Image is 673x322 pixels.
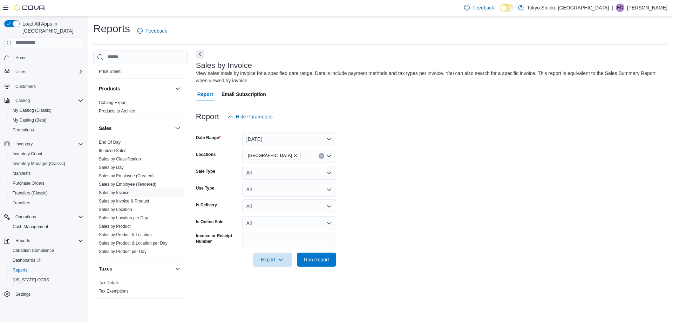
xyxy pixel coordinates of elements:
[99,265,113,272] h3: Taxes
[7,255,86,265] a: Dashboards
[13,68,29,76] button: Users
[10,116,83,124] span: My Catalog (Beta)
[196,233,239,244] label: Invoice or Receipt Number
[10,169,83,178] span: Manifests
[10,169,33,178] a: Manifests
[612,4,613,12] p: |
[99,85,120,92] h3: Products
[99,156,141,162] span: Sales by Classification
[10,116,49,124] a: My Catalog (Beta)
[99,280,120,286] span: Tax Details
[93,67,188,78] div: Pricing
[10,106,83,115] span: My Catalog (Classic)
[13,213,39,221] button: Operations
[99,289,129,294] a: Tax Exemptions
[10,159,68,168] a: Inventory Manager (Classic)
[99,207,132,212] span: Sales by Location
[461,1,497,15] a: Feedback
[7,105,86,115] button: My Catalog (Classic)
[99,198,149,204] span: Sales by Invoice & Product
[174,84,182,93] button: Products
[15,84,36,89] span: Customers
[99,224,131,229] a: Sales by Product
[1,289,86,299] button: Settings
[99,182,156,187] a: Sales by Employee (Tendered)
[13,290,33,299] a: Settings
[99,108,135,114] span: Products to Archive
[248,152,292,159] span: [GEOGRAPHIC_DATA]
[196,185,214,191] label: Use Type
[196,152,216,157] label: Locations
[14,4,46,11] img: Cova
[297,253,336,267] button: Run Report
[293,153,298,158] button: Remove Thunder Bay Memorial from selection in this group
[473,4,494,11] span: Feedback
[257,253,288,267] span: Export
[99,85,172,92] button: Products
[245,152,301,159] span: Thunder Bay Memorial
[304,256,329,263] span: Run Report
[10,150,45,158] a: Inventory Count
[99,157,141,162] a: Sales by Classification
[1,81,86,91] button: Customers
[13,117,47,123] span: My Catalog (Beta)
[7,265,86,275] button: Reports
[13,96,83,105] span: Catalog
[319,153,324,159] button: Clear input
[99,140,121,145] a: End Of Day
[99,125,172,132] button: Sales
[99,165,124,170] a: Sales by Day
[1,139,86,149] button: Inventory
[99,100,127,105] span: Catalog Export
[242,132,336,146] button: [DATE]
[145,27,167,34] span: Feedback
[13,224,48,229] span: Cash Management
[7,149,86,159] button: Inventory Count
[99,265,172,272] button: Taxes
[10,189,83,197] span: Transfers (Classic)
[99,232,152,238] span: Sales by Product & Location
[13,82,39,91] a: Customers
[15,69,26,75] span: Users
[99,215,148,220] a: Sales by Location per Day
[7,125,86,135] button: Promotions
[13,140,35,148] button: Inventory
[99,199,149,204] a: Sales by Invoice & Product
[10,199,33,207] a: Transfers
[10,222,83,231] span: Cash Management
[99,288,129,294] span: Tax Exemptions
[99,232,152,237] a: Sales by Product & Location
[99,148,127,153] a: Itemized Sales
[10,276,83,284] span: Washington CCRS
[7,159,86,169] button: Inventory Manager (Classic)
[10,199,83,207] span: Transfers
[13,53,83,62] span: Home
[99,249,147,254] span: Sales by Product per Day
[1,53,86,63] button: Home
[93,279,188,298] div: Taxes
[7,169,86,178] button: Manifests
[10,189,50,197] a: Transfers (Classic)
[13,161,65,166] span: Inventory Manager (Classic)
[1,96,86,105] button: Catalog
[7,115,86,125] button: My Catalog (Beta)
[13,237,83,245] span: Reports
[196,112,219,121] h3: Report
[99,173,154,178] a: Sales by Employee (Created)
[13,108,52,113] span: My Catalog (Classic)
[527,4,609,12] p: Tokyo Smoke [GEOGRAPHIC_DATA]
[10,179,47,187] a: Purchase Orders
[10,276,52,284] a: [US_STATE] CCRS
[10,159,83,168] span: Inventory Manager (Classic)
[1,67,86,77] button: Users
[20,20,83,34] span: Load All Apps in [GEOGRAPHIC_DATA]
[196,50,204,59] button: Next
[196,135,221,141] label: Date Range
[99,69,121,74] span: Price Sheet
[617,4,623,12] span: EC
[10,106,54,115] a: My Catalog (Classic)
[616,4,624,12] div: Emilie Cation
